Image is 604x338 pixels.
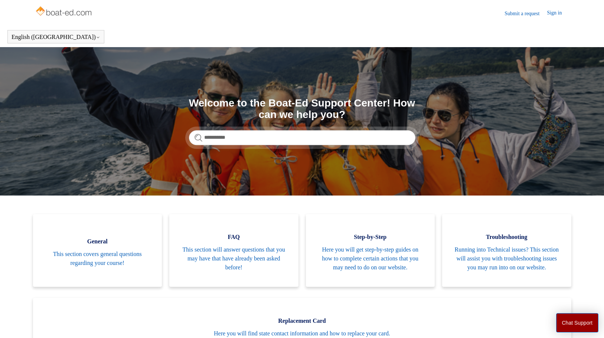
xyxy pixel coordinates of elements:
span: Here you will find state contact information and how to replace your card. [44,329,560,338]
img: Boat-Ed Help Center home page [35,4,94,19]
span: Running into Technical issues? This section will assist you with troubleshooting issues you may r... [453,245,560,272]
button: English ([GEOGRAPHIC_DATA]) [12,34,100,40]
a: Step-by-Step Here you will get step-by-step guides on how to complete certain actions that you ma... [306,214,435,287]
a: FAQ This section will answer questions that you may have that have already been asked before! [169,214,298,287]
span: General [44,237,151,246]
input: Search [189,130,415,145]
h1: Welcome to the Boat-Ed Support Center! How can we help you? [189,98,415,121]
button: Chat Support [556,313,599,332]
span: Step-by-Step [317,233,424,242]
a: Troubleshooting Running into Technical issues? This section will assist you with troubleshooting ... [442,214,571,287]
span: Troubleshooting [453,233,560,242]
span: This section will answer questions that you may have that have already been asked before! [180,245,287,272]
a: General This section covers general questions regarding your course! [33,214,162,287]
span: Replacement Card [44,316,560,325]
span: This section covers general questions regarding your course! [44,250,151,268]
span: Here you will get step-by-step guides on how to complete certain actions that you may need to do ... [317,245,424,272]
a: Sign in [547,9,569,18]
a: Submit a request [505,10,547,17]
span: FAQ [180,233,287,242]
